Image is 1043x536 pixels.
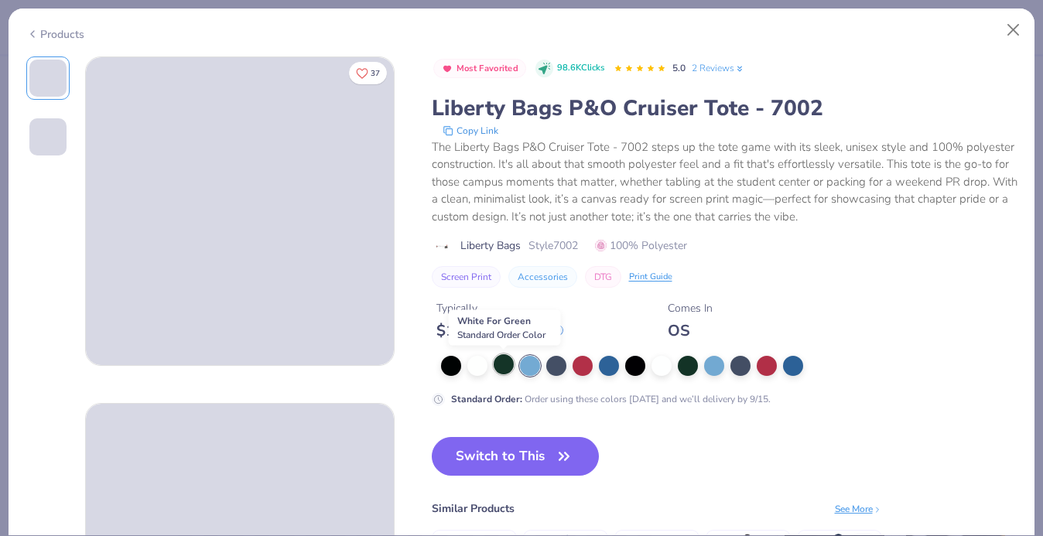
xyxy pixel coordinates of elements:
[436,321,563,340] div: $ 14.00 - $ 22.00
[668,321,713,340] div: OS
[26,26,84,43] div: Products
[585,266,621,288] button: DTG
[432,500,515,517] div: Similar Products
[614,56,666,81] div: 5.0 Stars
[432,266,501,288] button: Screen Print
[595,237,687,254] span: 100% Polyester
[432,138,1017,226] div: The Liberty Bags P&O Cruiser Tote - 7002 steps up the tote game with its sleek, unisex style and ...
[349,62,387,84] button: Like
[999,15,1028,45] button: Close
[451,392,771,406] div: Order using these colors [DATE] and we’ll delivery by 9/15.
[692,61,745,75] a: 2 Reviews
[668,300,713,316] div: Comes In
[433,59,527,79] button: Badge Button
[672,62,686,74] span: 5.0
[451,393,522,405] strong: Standard Order :
[629,271,672,284] div: Print Guide
[432,94,1017,123] div: Liberty Bags P&O Cruiser Tote - 7002
[557,62,604,75] span: 98.6K Clicks
[835,502,882,516] div: See More
[449,310,561,346] div: White For Green
[457,329,545,341] span: Standard Order Color
[371,70,380,77] span: 37
[432,437,600,476] button: Switch to This
[508,266,577,288] button: Accessories
[436,300,563,316] div: Typically
[457,64,518,73] span: Most Favorited
[438,123,503,138] button: copy to clipboard
[441,63,453,75] img: Most Favorited sort
[432,241,453,253] img: brand logo
[528,237,578,254] span: Style 7002
[460,237,521,254] span: Liberty Bags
